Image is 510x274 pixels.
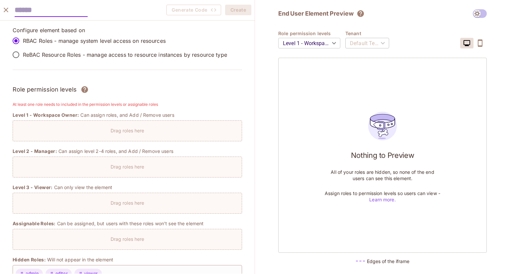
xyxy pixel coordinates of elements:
[345,30,394,36] h4: Tenant
[13,256,46,263] span: Hidden Roles:
[365,108,400,144] img: users_preview_empty_state
[13,85,77,95] h3: Role permission levels
[57,220,204,227] p: Can be assigned, but users with these roles won’t see the element
[225,5,251,15] button: Create
[278,10,353,18] h2: End User Element Preview
[13,112,79,118] span: Level 1 - Workspace Owner:
[54,184,112,190] p: Can only view the element
[351,150,414,160] h1: Nothing to Preview
[166,5,221,15] span: Create the element to generate code
[278,34,340,52] div: Level 1 - Workspace Owner
[111,127,144,134] p: Drag roles here
[23,37,166,44] p: RBAC Roles - manage system level access on resources
[111,164,144,170] p: Drag roles here
[324,169,441,181] p: All of your roles are hidden, so none of the end users can see this element.
[367,258,409,264] h5: Edges of the iframe
[278,30,345,36] h4: Role permission levels
[111,236,144,242] p: Drag roles here
[13,27,242,34] p: Configure element based on
[111,200,144,206] p: Drag roles here
[13,101,242,108] h6: At least one role needs to included in the permission levels or assignable roles
[23,51,227,58] p: ReBAC Resource Roles - manage access to resource instances by resource type
[80,112,174,118] p: Can assign roles, and Add / Remove users
[345,34,389,52] div: Default Tenant
[369,197,395,202] a: Learn more.
[47,256,113,263] p: Will not appear in the element
[357,10,365,18] svg: The element will only show tenant specific content. No user information will be visible across te...
[58,148,173,154] p: Can assign level 2-4 roles, and Add / Remove users
[166,5,221,15] button: Generate Code
[13,220,56,227] span: Assignable Roles:
[324,190,441,203] p: Assign roles to permission levels so users can view -
[13,148,57,155] span: Level 2 - Manager:
[13,184,53,191] span: Level 3 - Viewer:
[81,86,89,94] svg: Assign roles to different permission levels and grant users the correct rights over each element....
